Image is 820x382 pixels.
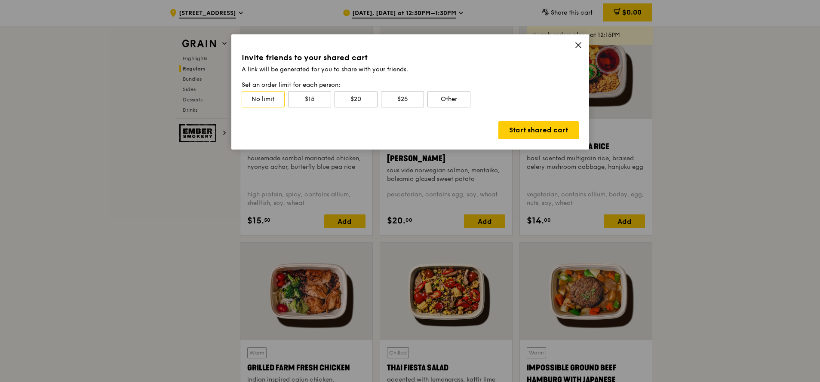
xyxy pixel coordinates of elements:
div: $25 [381,91,424,107]
div: No limit [242,91,285,107]
div: $15 [288,91,331,107]
div: Invite friends to your shared cart [242,52,579,64]
div: Set an order limit for each person: [242,81,579,89]
div: A link will be generated for you to share with your friends. [242,65,579,74]
a: Start shared cart [498,121,579,139]
div: Other [427,91,470,107]
div: $20 [335,91,378,107]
